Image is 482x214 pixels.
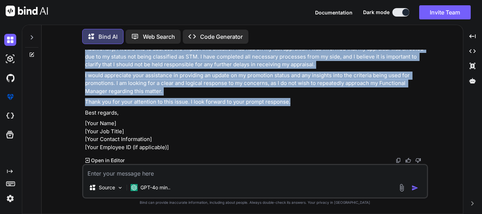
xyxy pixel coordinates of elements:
img: cloudideIcon [4,110,16,122]
img: copy [396,158,401,163]
img: like [405,158,411,163]
img: Pick Models [117,185,123,191]
span: Dark mode [363,9,390,16]
p: Open in Editor [91,157,125,164]
img: icon [411,184,418,191]
p: GPT-4o min.. [140,184,170,191]
img: darkAi-studio [4,53,16,65]
img: GPT-4o mini [131,184,138,191]
p: Code Generator [200,32,243,41]
p: Additionally, I would like to address the impact this situation has had on my last appraisal. I w... [85,45,427,69]
p: Bind AI [98,32,118,41]
p: Source [99,184,115,191]
p: Thank you for your attention to this issue. I look forward to your prompt response. [85,98,427,106]
img: dislike [415,158,421,163]
span: Documentation [315,10,353,16]
img: darkChat [4,34,16,46]
img: settings [4,192,16,204]
img: githubDark [4,72,16,84]
p: Bind can provide inaccurate information, including about people. Always double-check its answers.... [82,200,428,205]
img: Bind AI [6,6,48,16]
img: attachment [398,184,406,192]
p: Best regards, [85,109,427,117]
p: I would appreciate your assistance in providing an update on my promotion status and any insights... [85,72,427,96]
button: Invite Team [419,5,471,19]
img: premium [4,91,16,103]
button: Documentation [315,9,353,16]
p: Web Search [143,32,175,41]
p: [Your Name] [Your Job Title] [Your Contact Information] [Your Employee ID (if applicable)] [85,120,427,151]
